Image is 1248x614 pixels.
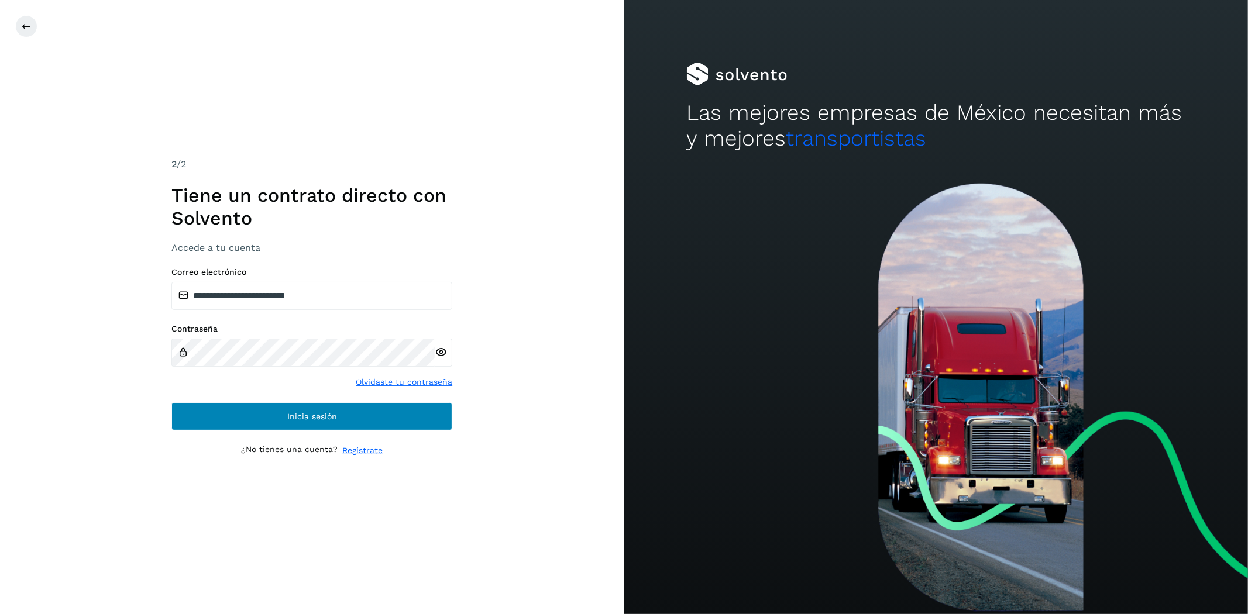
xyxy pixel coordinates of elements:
[171,158,177,170] span: 2
[342,444,383,457] a: Regístrate
[171,267,452,277] label: Correo electrónico
[171,402,452,430] button: Inicia sesión
[287,412,337,420] span: Inicia sesión
[171,157,452,171] div: /2
[171,184,452,229] h1: Tiene un contrato directo con Solvento
[171,242,452,253] h3: Accede a tu cuenta
[171,324,452,334] label: Contraseña
[241,444,338,457] p: ¿No tienes una cuenta?
[356,376,452,388] a: Olvidaste tu contraseña
[786,126,926,151] span: transportistas
[686,100,1185,152] h2: Las mejores empresas de México necesitan más y mejores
